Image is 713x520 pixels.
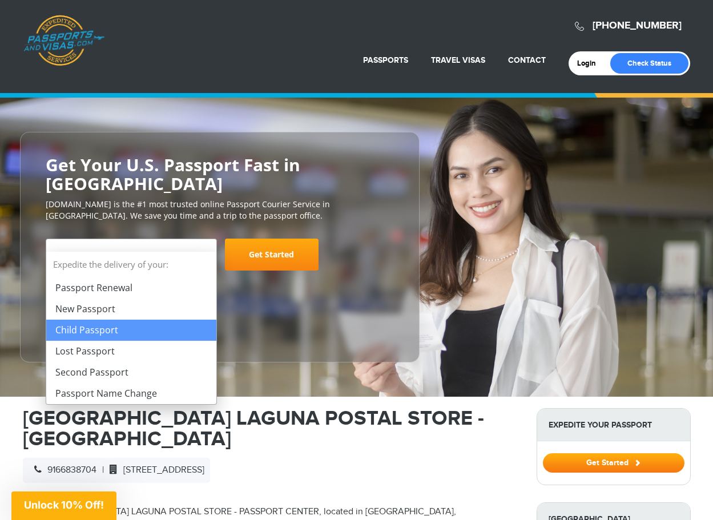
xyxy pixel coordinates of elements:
[610,53,688,74] a: Check Status
[46,199,394,221] p: [DOMAIN_NAME] is the #1 most trusted online Passport Courier Service in [GEOGRAPHIC_DATA]. We sav...
[24,499,104,511] span: Unlock 10% Off!
[55,249,146,262] span: Select Your Service
[46,320,216,341] li: Child Passport
[46,362,216,383] li: Second Passport
[29,465,96,475] span: 9166838704
[55,243,205,275] span: Select Your Service
[46,252,216,404] li: Expedite the delivery of your:
[225,239,319,271] a: Get Started
[577,59,604,68] a: Login
[46,299,216,320] li: New Passport
[46,277,216,299] li: Passport Renewal
[431,55,485,65] a: Travel Visas
[46,276,394,288] span: Starting at $199 + government fees
[104,465,204,475] span: [STREET_ADDRESS]
[46,252,216,277] strong: Expedite the delivery of your:
[46,239,217,271] span: Select Your Service
[11,491,116,520] div: Unlock 10% Off!
[46,155,394,193] h2: Get Your U.S. Passport Fast in [GEOGRAPHIC_DATA]
[46,341,216,362] li: Lost Passport
[23,458,210,483] div: |
[593,19,682,32] a: [PHONE_NUMBER]
[537,409,690,441] strong: Expedite Your Passport
[508,55,546,65] a: Contact
[23,15,104,66] a: Passports & [DOMAIN_NAME]
[363,55,408,65] a: Passports
[46,383,216,404] li: Passport Name Change
[543,458,684,467] a: Get Started
[543,453,684,473] button: Get Started
[23,408,519,449] h1: [GEOGRAPHIC_DATA] LAGUNA POSTAL STORE - [GEOGRAPHIC_DATA]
